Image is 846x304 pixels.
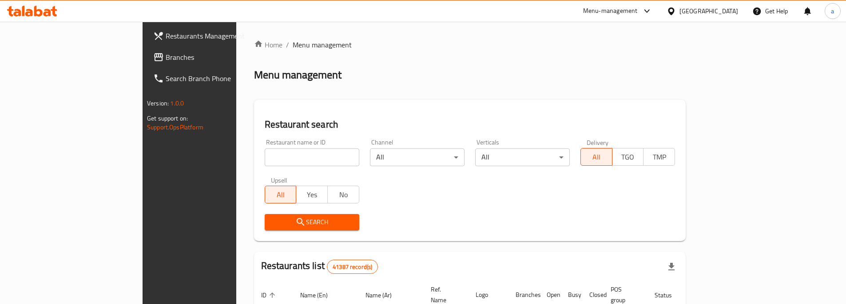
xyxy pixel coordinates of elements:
span: Search [272,217,352,228]
h2: Restaurants list [261,259,378,274]
span: TMP [647,151,671,164]
label: Upsell [271,177,287,183]
span: Version: [147,97,169,109]
span: 1.0.0 [170,97,184,109]
button: Search [265,214,359,230]
button: No [327,186,359,203]
a: Restaurants Management [146,25,284,47]
li: / [286,39,289,50]
a: Support.OpsPlatform [147,121,203,133]
div: All [370,148,465,166]
button: TGO [612,148,644,166]
span: All [584,151,609,164]
h2: Restaurant search [265,118,675,131]
span: Search Branch Phone [166,73,277,84]
span: a [831,6,834,16]
button: All [265,186,297,203]
div: Total records count [327,260,378,274]
span: 41387 record(s) [327,263,377,271]
nav: breadcrumb [254,39,686,50]
span: Get support on: [147,113,188,124]
span: Menu management [293,39,352,50]
span: ID [261,290,278,300]
div: Menu-management [583,6,638,16]
span: Name (Ar) [365,290,403,300]
button: TMP [643,148,675,166]
h2: Menu management [254,68,342,82]
div: All [475,148,570,166]
div: Export file [661,256,682,277]
span: Yes [300,188,324,201]
input: Search for restaurant name or ID.. [265,148,359,166]
label: Delivery [587,139,609,145]
span: No [331,188,356,201]
span: Branches [166,52,277,62]
div: [GEOGRAPHIC_DATA] [679,6,738,16]
span: Restaurants Management [166,31,277,41]
span: Status [655,290,683,300]
span: All [269,188,293,201]
a: Branches [146,47,284,68]
button: Yes [296,186,328,203]
span: TGO [616,151,640,164]
a: Search Branch Phone [146,68,284,89]
button: All [580,148,612,166]
span: Name (En) [300,290,339,300]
